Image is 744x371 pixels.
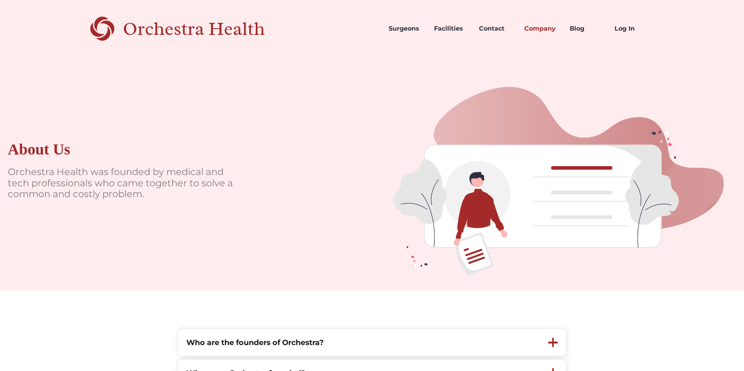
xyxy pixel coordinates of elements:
[428,15,473,42] a: Facilities
[563,15,609,42] a: Blog
[90,15,292,42] a: home
[382,15,428,42] a: Surgeons
[8,140,70,159] div: About Us
[8,167,240,200] p: Orchestra Health was founded by medical and tech professionals who came together to solve a commo...
[608,15,654,42] a: Log In
[123,21,292,37] div: Orchestra Health
[372,57,744,290] img: doctors
[518,15,563,42] a: Company
[473,15,518,42] a: Contact
[186,338,324,347] strong: Who are the founders of Orchestra?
